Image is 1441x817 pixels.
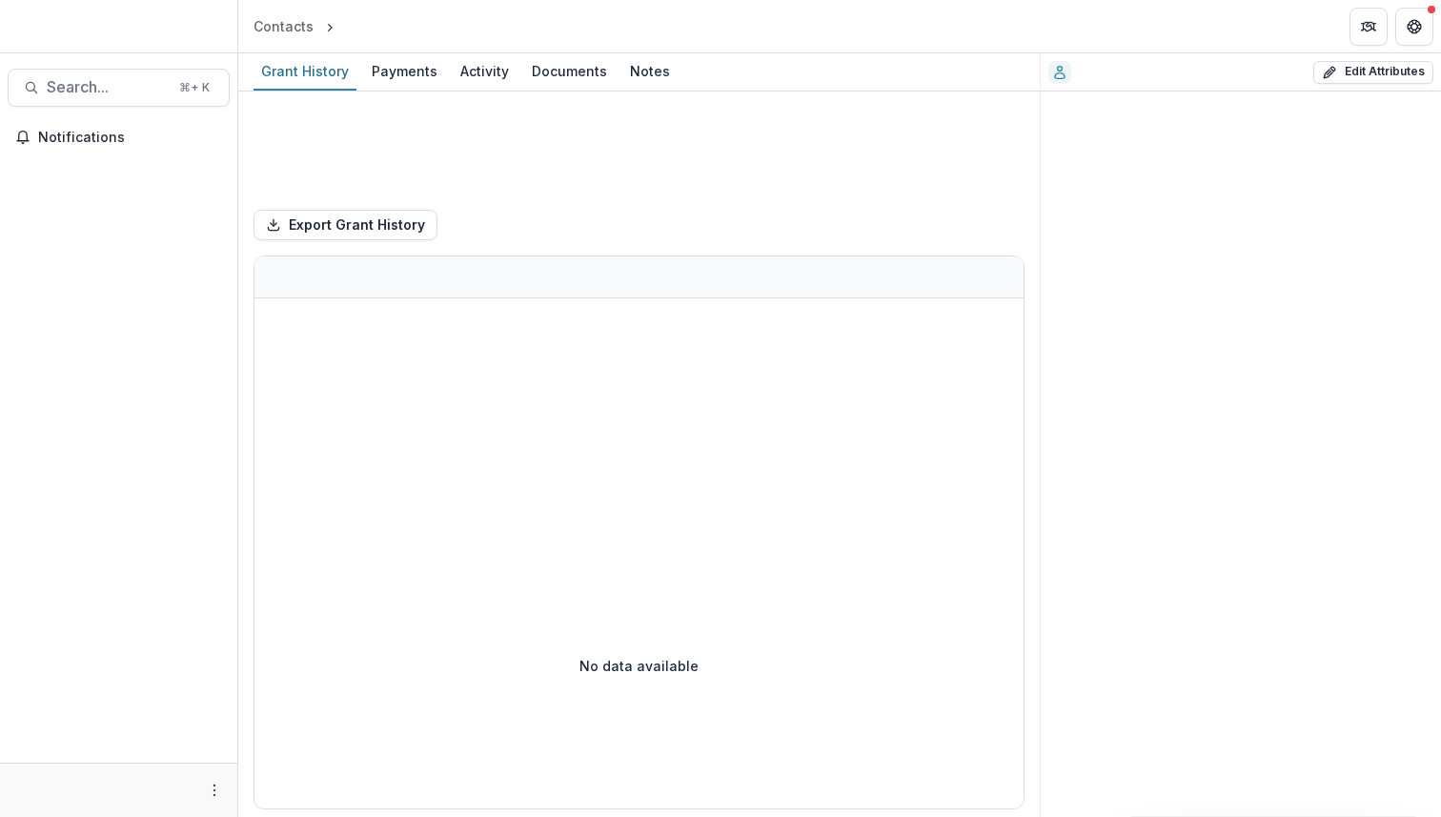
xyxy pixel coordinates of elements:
a: Documents [524,53,615,91]
nav: breadcrumb [246,12,419,40]
button: Edit Attributes [1313,61,1433,84]
div: Activity [453,57,517,85]
div: Notes [622,57,678,85]
p: No data available [579,656,699,676]
div: Documents [524,57,615,85]
button: Get Help [1395,8,1433,46]
a: Notes [622,53,678,91]
button: Notifications [8,122,230,153]
a: Payments [364,53,445,91]
div: Payments [364,57,445,85]
div: Contacts [254,16,314,36]
a: Contacts [246,12,321,40]
button: Search... [8,69,230,107]
span: Notifications [38,130,222,146]
button: Export Grant History [254,210,437,240]
div: ⌘ + K [175,77,213,98]
div: Grant History [254,57,356,85]
a: Grant History [254,53,356,91]
span: Search... [47,78,168,96]
button: More [203,779,226,802]
a: Activity [453,53,517,91]
button: Partners [1350,8,1388,46]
